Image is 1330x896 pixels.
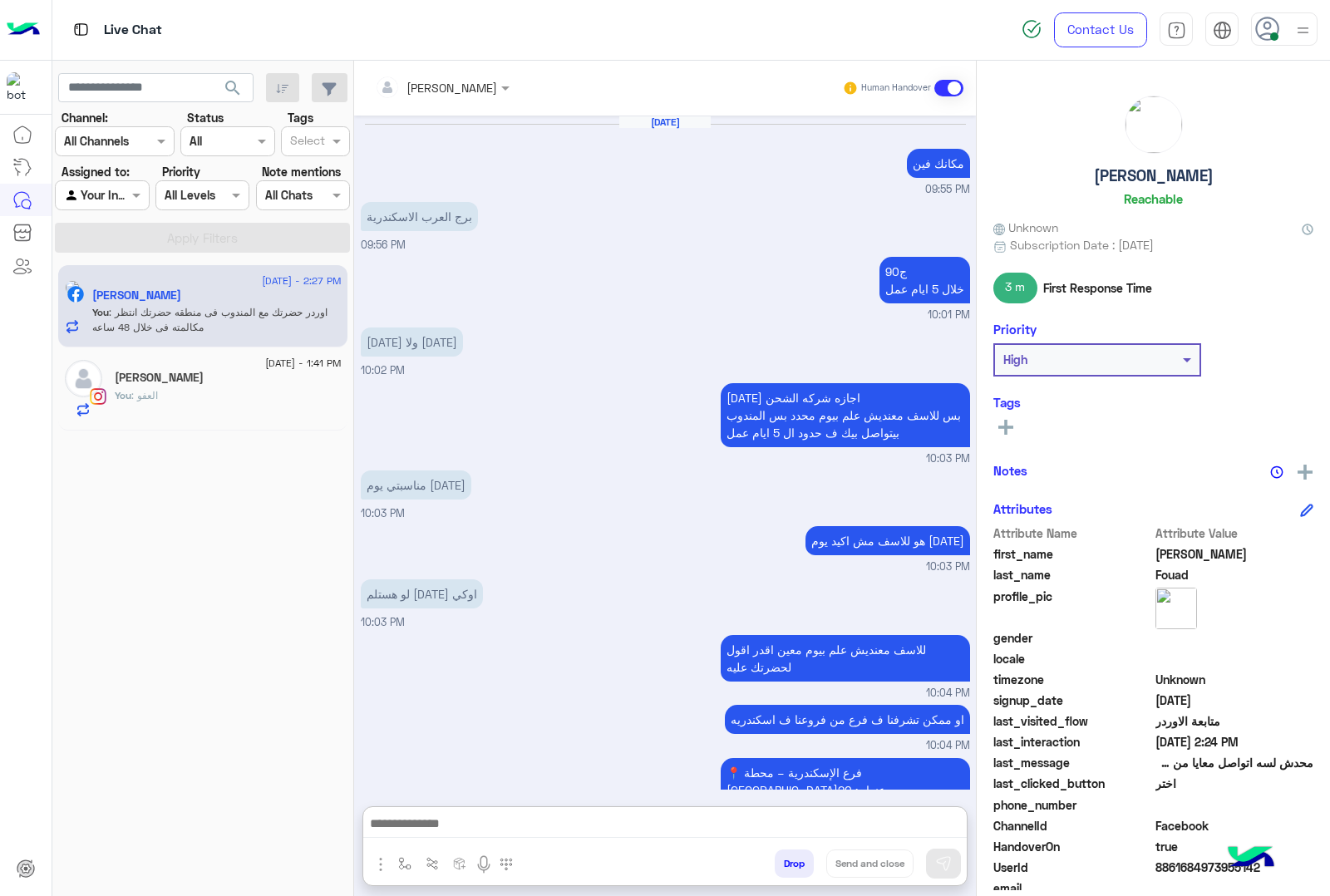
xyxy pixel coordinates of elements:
label: Tags [288,109,313,126]
span: last_name [993,566,1152,583]
button: select flow [392,849,419,877]
h6: Reachable [1124,191,1183,206]
span: last_message [993,754,1152,771]
span: null [1155,629,1314,647]
img: profile [1293,20,1313,41]
h5: Zeyad Alaa [115,371,204,385]
span: 0 [1155,817,1314,834]
img: Instagram [90,388,106,405]
img: hulul-logo.png [1222,830,1280,888]
span: gender [993,629,1152,647]
img: send message [935,855,952,872]
img: create order [453,857,466,870]
span: 10:03 PM [361,616,405,628]
span: last_clicked_button [993,775,1152,792]
button: search [213,73,254,109]
h6: Attributes [993,501,1052,516]
h5: Ahmed Fouad [92,288,181,303]
span: true [1155,838,1314,855]
p: 8/9/2025, 10:03 PM [361,579,483,608]
span: 2025-09-16T11:24:08.899Z [1155,733,1314,751]
span: Ahmed [1155,545,1314,563]
span: 09:56 PM [361,239,406,251]
label: Assigned to: [62,163,130,180]
span: محدش لسه اتواصل معايا من شركه الشحن ! [1155,754,1314,771]
span: [DATE] - 2:27 PM [262,273,341,288]
button: create order [446,849,474,877]
label: Note mentions [262,163,341,180]
span: العفو [131,389,158,401]
span: First Response Time [1043,279,1152,297]
img: picture [1155,588,1197,629]
span: first_name [993,545,1152,563]
img: Trigger scenario [426,857,439,870]
h6: Tags [993,395,1313,410]
p: 8/9/2025, 10:04 PM [725,705,970,734]
button: Send and close [826,849,914,878]
button: Trigger scenario [419,849,446,877]
span: 10:03 PM [926,451,970,467]
span: 3 m [993,273,1037,303]
a: Contact Us [1054,12,1147,47]
span: HandoverOn [993,838,1152,855]
p: 8/9/2025, 10:04 PM [721,635,970,682]
span: 09:55 PM [925,182,970,198]
span: 8861684973955142 [1155,859,1314,876]
h6: Notes [993,463,1027,478]
img: picture [1126,96,1182,153]
button: Drop [775,849,814,878]
p: 8/9/2025, 10:01 PM [879,257,970,303]
span: null [1155,796,1314,814]
span: You [115,389,131,401]
p: 8/9/2025, 9:55 PM [907,149,970,178]
h6: Priority [993,322,1037,337]
span: 10:04 PM [926,738,970,754]
img: tab [71,19,91,40]
span: 10:03 PM [361,507,405,519]
label: Status [187,109,224,126]
span: signup_date [993,692,1152,709]
span: timezone [993,671,1152,688]
span: 10:01 PM [928,308,970,323]
img: tab [1213,21,1232,40]
span: Attribute Name [993,524,1152,542]
img: send attachment [371,854,391,874]
img: make a call [500,858,513,871]
span: Subscription Date : [DATE] [1010,236,1154,254]
span: profile_pic [993,588,1152,626]
img: tab [1167,21,1186,40]
span: Unknown [993,219,1058,236]
span: 2025-09-08T18:36:55.307Z [1155,692,1314,709]
img: notes [1270,465,1283,479]
span: Fouad [1155,566,1314,583]
span: null [1155,650,1314,667]
img: defaultAdmin.png [65,360,102,397]
span: اختر [1155,775,1314,792]
span: اوردر حضرتك مع المندوب فى منطقه حضرتك انتظر مكالمته فى خلال 48 ساعه [92,306,328,333]
span: last_interaction [993,733,1152,751]
span: UserId [993,859,1152,876]
p: 8/9/2025, 9:56 PM [361,202,478,231]
img: send voice note [474,854,494,874]
p: 8/9/2025, 10:03 PM [805,526,970,555]
img: add [1298,465,1313,480]
img: spinner [1022,19,1042,39]
img: 713415422032625 [7,72,37,102]
span: You [92,306,109,318]
img: picture [65,280,80,295]
img: Facebook [67,286,84,303]
a: tab [1160,12,1193,47]
p: 8/9/2025, 10:02 PM [361,327,463,357]
h6: [DATE] [619,116,711,128]
span: phone_number [993,796,1152,814]
button: Apply Filters [55,223,350,253]
span: متابعة الاوردر [1155,712,1314,730]
h5: [PERSON_NAME] [1094,166,1214,185]
img: Logo [7,12,40,47]
span: locale [993,650,1152,667]
p: Live Chat [104,19,162,42]
div: Select [288,131,325,153]
span: ChannelId [993,817,1152,834]
span: Unknown [1155,671,1314,688]
label: Channel: [62,109,108,126]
